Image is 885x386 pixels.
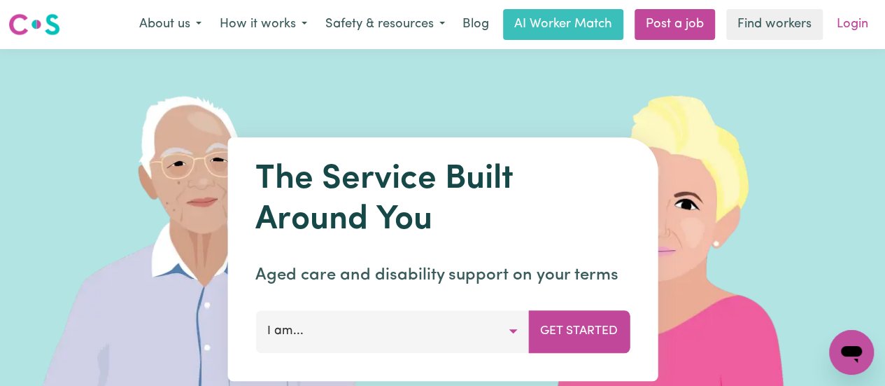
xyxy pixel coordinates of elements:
button: Get Started [528,310,630,352]
a: Login [828,9,877,40]
a: AI Worker Match [503,9,623,40]
iframe: Button to launch messaging window [829,330,874,375]
h1: The Service Built Around You [255,160,630,240]
a: Post a job [635,9,715,40]
img: Careseekers logo [8,12,60,37]
button: I am... [255,310,529,352]
button: About us [130,10,211,39]
a: Careseekers logo [8,8,60,41]
a: Blog [454,9,497,40]
a: Find workers [726,9,823,40]
p: Aged care and disability support on your terms [255,263,630,288]
button: Safety & resources [316,10,454,39]
button: How it works [211,10,316,39]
